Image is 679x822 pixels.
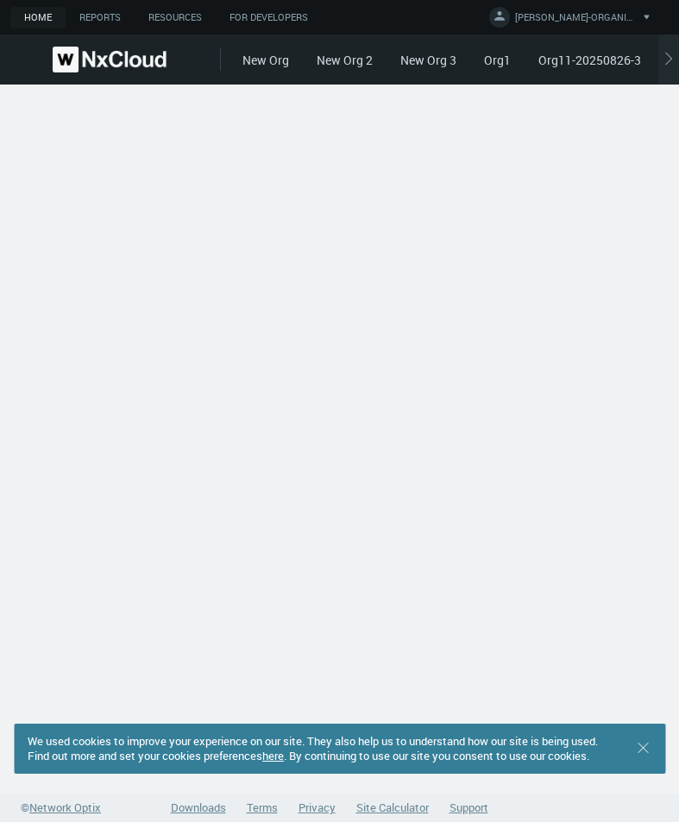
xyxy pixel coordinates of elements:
a: Privacy [299,800,336,815]
a: New Org 3 [400,52,456,68]
a: Support [450,800,488,815]
a: New Org 2 [317,52,373,68]
span: . By continuing to use our site you consent to use our cookies. [284,748,589,763]
a: New Org [242,52,289,68]
a: Downloads [171,800,226,815]
a: here [262,748,284,763]
span: [PERSON_NAME]-ORGANIZATION-TEST M. [515,10,636,30]
a: Org1 [484,52,511,68]
img: Nx Cloud logo [53,47,167,72]
a: Org11-20250826-3 [538,52,641,68]
a: ©Network Optix [21,800,101,817]
a: Terms [247,800,278,815]
a: Site Calculator [356,800,429,815]
span: Network Optix [29,800,101,815]
a: For Developers [216,7,322,28]
a: Home [10,7,66,28]
span: We used cookies to improve your experience on our site. They also help us to understand how our s... [28,733,598,763]
a: Reports [66,7,135,28]
a: Resources [135,7,216,28]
